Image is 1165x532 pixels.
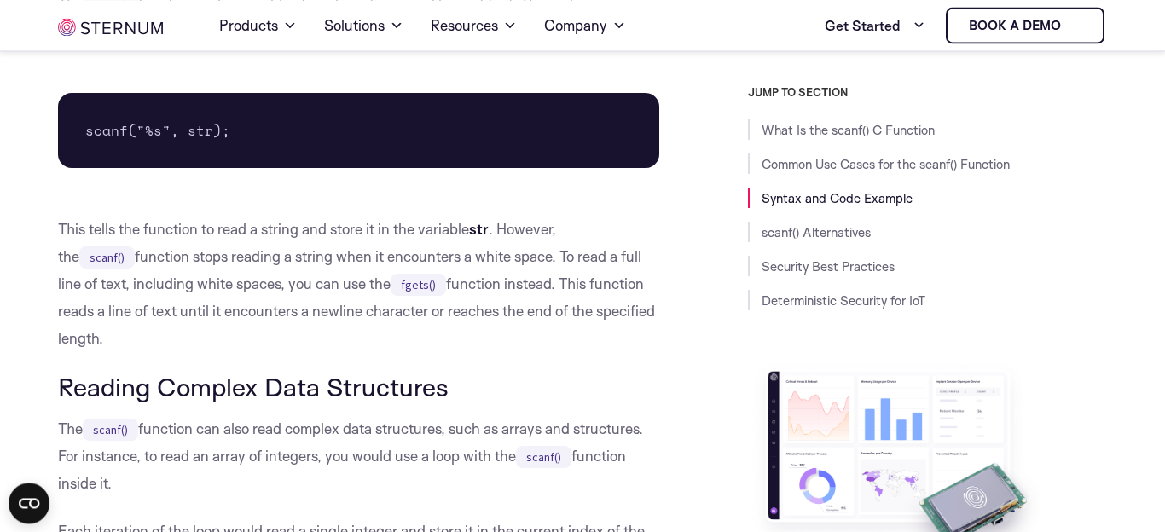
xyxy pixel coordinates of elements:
a: Solutions [324,2,403,49]
p: This tells the function to read a string and store it in the variable . However, the function sto... [58,216,659,352]
a: What Is the scanf() C Function [762,122,935,138]
img: sternum iot [1068,19,1081,32]
p: The function can also read complex data structures, such as arrays and structures. For instance, ... [58,415,659,497]
a: Resources [431,2,517,49]
a: Book a demo [946,7,1104,43]
a: Common Use Cases for the scanf() Function [762,156,1010,172]
code: fgets() [391,274,446,296]
a: Products [219,2,297,49]
b: str [469,220,489,238]
h3: Reading Complex Data Structures [58,373,659,402]
button: Open CMP widget [9,483,49,523]
a: Get Started [825,9,925,43]
a: scanf() Alternatives [762,224,871,240]
h3: JUMP TO SECTION [748,85,1107,99]
pre: scanf("%s", str); [58,93,659,168]
img: sternum iot [58,18,163,36]
code: scanf() [79,246,135,269]
a: Security Best Practices [762,258,895,275]
a: Syntax and Code Example [762,190,913,206]
a: Company [544,2,626,49]
a: Deterministic Security for IoT [762,292,925,309]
